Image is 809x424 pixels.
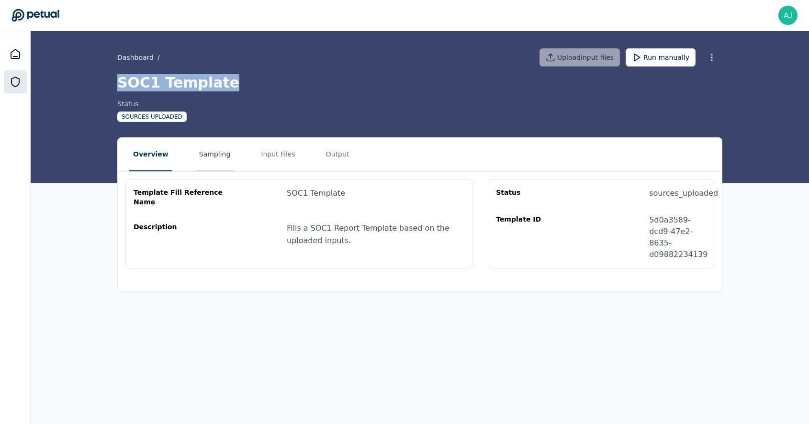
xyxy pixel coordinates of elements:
button: Run manually [626,48,696,67]
a: Dashboard [4,43,27,66]
div: SOC1 Template [287,188,345,207]
button: Input Files [257,138,299,171]
button: Overview [129,138,172,171]
div: Template ID [496,214,588,260]
div: Description [134,222,225,247]
h1: SOC1 Template [117,74,722,91]
a: Dashboard [117,53,154,62]
div: Status [117,99,187,109]
button: Uploadinput files [539,48,620,67]
div: Status [496,188,588,199]
div: sources_uploaded [649,188,718,199]
div: / [117,53,160,62]
img: ajay.rengarajan@snowflake.com [778,6,798,25]
button: Output [322,138,353,171]
nav: Tabs [118,138,722,171]
div: 5d0a3589-dcd9-47e2-8635-d09882234139 [649,214,708,260]
a: SOC [4,70,27,93]
button: Sampling [195,138,235,171]
span: Fills a SOC1 Report Template based on the uploaded inputs. [287,223,449,245]
a: Go to Dashboard [11,9,59,22]
div: Template Fill Reference Name [134,188,225,207]
div: Sources Uploaded [117,112,187,122]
